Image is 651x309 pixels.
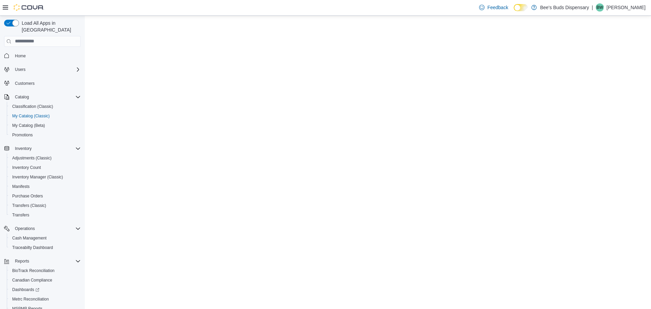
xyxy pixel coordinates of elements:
a: Dashboards [9,286,42,294]
button: Purchase Orders [7,191,83,201]
span: BioTrack Reconciliation [12,268,55,273]
span: Purchase Orders [9,192,81,200]
span: Manifests [9,182,81,191]
a: Dashboards [7,285,83,294]
a: My Catalog (Classic) [9,112,53,120]
span: Transfers [9,211,81,219]
a: Canadian Compliance [9,276,55,284]
a: Inventory Manager (Classic) [9,173,66,181]
span: Home [15,53,26,59]
span: Adjustments (Classic) [9,154,81,162]
span: Operations [15,226,35,231]
span: Promotions [9,131,81,139]
span: Promotions [12,132,33,138]
span: Cash Management [9,234,81,242]
a: Classification (Classic) [9,102,56,111]
span: Customers [15,81,35,86]
span: Home [12,52,81,60]
input: Dark Mode [514,4,528,11]
span: Feedback [487,4,508,11]
span: Metrc Reconciliation [12,296,49,302]
span: Load All Apps in [GEOGRAPHIC_DATA] [19,20,81,33]
div: Bow Wilson [596,3,604,12]
span: Cash Management [12,235,46,241]
span: Inventory Count [12,165,41,170]
button: My Catalog (Beta) [7,121,83,130]
span: Adjustments (Classic) [12,155,52,161]
span: Classification (Classic) [9,102,81,111]
p: [PERSON_NAME] [607,3,646,12]
p: | [592,3,593,12]
span: Manifests [12,184,29,189]
span: Catalog [12,93,81,101]
a: Inventory Count [9,163,44,172]
button: Operations [12,225,38,233]
span: BW [596,3,603,12]
span: Traceabilty Dashboard [9,244,81,252]
button: Cash Management [7,233,83,243]
button: Operations [1,224,83,233]
a: BioTrack Reconciliation [9,267,57,275]
span: Inventory [15,146,32,151]
button: Metrc Reconciliation [7,294,83,304]
p: Bee's Buds Dispensary [540,3,589,12]
button: Users [12,65,28,74]
span: Inventory Manager (Classic) [12,174,63,180]
img: Cova [14,4,44,11]
button: Canadian Compliance [7,275,83,285]
span: Catalog [15,94,29,100]
span: Transfers (Classic) [9,201,81,210]
button: Transfers [7,210,83,220]
span: Inventory Manager (Classic) [9,173,81,181]
button: Inventory Manager (Classic) [7,172,83,182]
button: Inventory [1,144,83,153]
button: Classification (Classic) [7,102,83,111]
span: Reports [15,258,29,264]
a: Traceabilty Dashboard [9,244,56,252]
a: Transfers (Classic) [9,201,49,210]
a: Promotions [9,131,36,139]
span: Users [12,65,81,74]
button: Adjustments (Classic) [7,153,83,163]
a: Feedback [476,1,511,14]
button: Transfers (Classic) [7,201,83,210]
a: Customers [12,79,37,88]
button: Users [1,65,83,74]
span: Customers [12,79,81,88]
button: Reports [1,256,83,266]
button: BioTrack Reconciliation [7,266,83,275]
button: Home [1,51,83,61]
a: Purchase Orders [9,192,46,200]
button: Promotions [7,130,83,140]
button: Inventory Count [7,163,83,172]
button: Customers [1,78,83,88]
span: BioTrack Reconciliation [9,267,81,275]
span: Transfers [12,212,29,218]
button: Catalog [1,92,83,102]
button: Traceabilty Dashboard [7,243,83,252]
span: Users [15,67,25,72]
span: Inventory [12,144,81,153]
span: Operations [12,225,81,233]
a: Manifests [9,182,32,191]
button: Catalog [12,93,32,101]
span: My Catalog (Classic) [12,113,50,119]
button: My Catalog (Classic) [7,111,83,121]
span: Traceabilty Dashboard [12,245,53,250]
span: Inventory Count [9,163,81,172]
span: Transfers (Classic) [12,203,46,208]
span: Classification (Classic) [12,104,53,109]
button: Manifests [7,182,83,191]
span: Dashboards [9,286,81,294]
span: Dashboards [12,287,39,292]
button: Reports [12,257,32,265]
span: Canadian Compliance [9,276,81,284]
span: My Catalog (Classic) [9,112,81,120]
span: Reports [12,257,81,265]
a: My Catalog (Beta) [9,121,48,130]
a: Metrc Reconciliation [9,295,52,303]
a: Adjustments (Classic) [9,154,54,162]
span: My Catalog (Beta) [9,121,81,130]
span: Purchase Orders [12,193,43,199]
span: Canadian Compliance [12,277,52,283]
